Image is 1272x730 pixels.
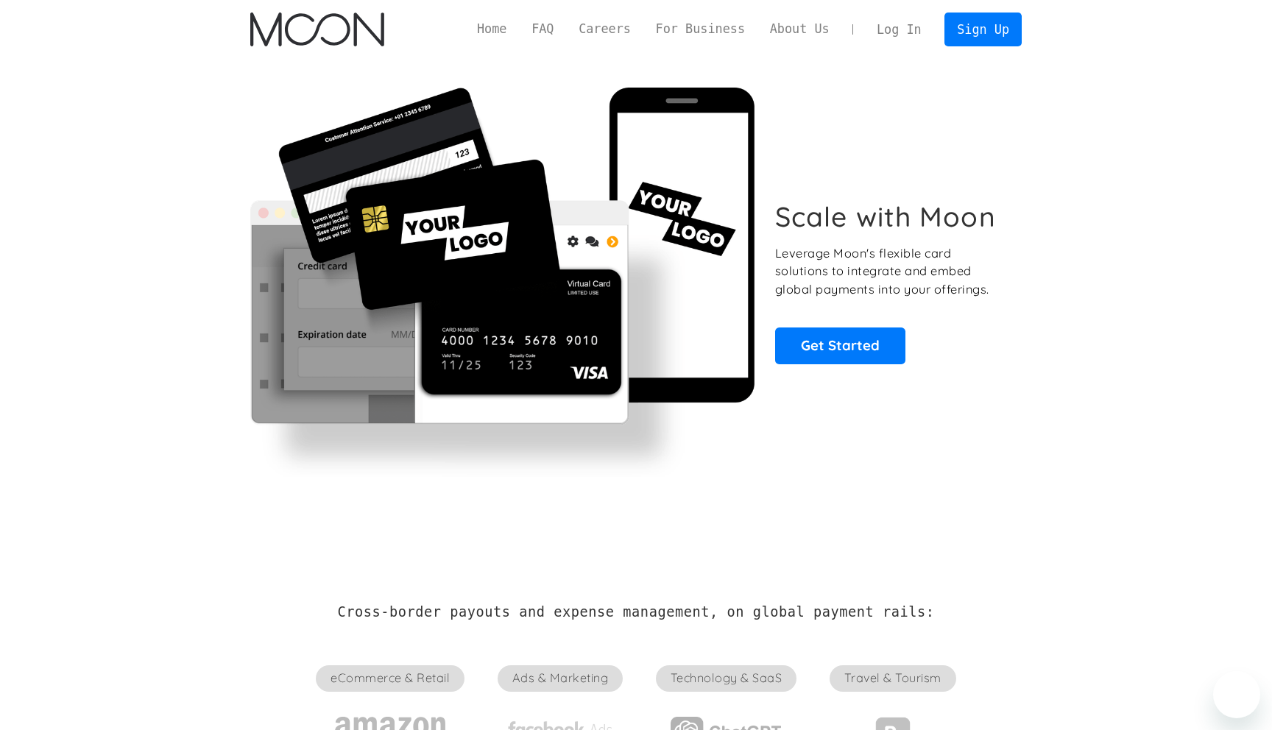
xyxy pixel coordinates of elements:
a: FAQ [519,20,566,38]
h2: Cross-border payouts and expense management, on global payment rails: [338,604,935,620]
a: For Business [643,20,757,38]
a: Log In [864,13,933,46]
a: home [250,13,384,46]
span: Travel & Tourism [830,665,956,692]
iframe: Button to launch messaging window [1213,671,1260,718]
img: Moon Logo [250,13,384,46]
span: Ads & Marketing [498,665,623,692]
a: Home [464,20,519,38]
p: Leverage Moon's flexible card solutions to integrate and embed global payments into your offerings. [775,244,1006,299]
a: Get Started [775,327,905,364]
a: Sign Up [944,13,1021,46]
span: Technology & SaaS [656,665,796,692]
a: About Us [757,20,842,38]
span: eCommerce & Retail [316,665,464,692]
h1: Scale with Moon [775,200,996,233]
a: Careers [566,20,643,38]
